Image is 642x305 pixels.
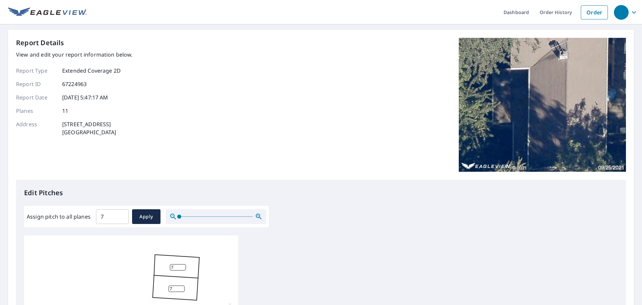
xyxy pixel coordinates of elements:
[581,5,608,19] a: Order
[16,38,64,48] p: Report Details
[16,67,56,75] p: Report Type
[62,120,116,136] p: [STREET_ADDRESS] [GEOGRAPHIC_DATA]
[16,93,56,101] p: Report Date
[62,80,87,88] p: 67224963
[16,120,56,136] p: Address
[62,107,68,115] p: 11
[16,80,56,88] p: Report ID
[16,51,133,59] p: View and edit your report information below.
[459,38,626,172] img: Top image
[96,207,129,226] input: 00.0
[132,209,160,224] button: Apply
[137,213,155,221] span: Apply
[62,67,121,75] p: Extended Coverage 2D
[24,188,618,198] p: Edit Pitches
[16,107,56,115] p: Planes
[8,7,87,17] img: EV Logo
[62,93,108,101] p: [DATE] 5:47:17 AM
[27,213,91,221] label: Assign pitch to all planes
